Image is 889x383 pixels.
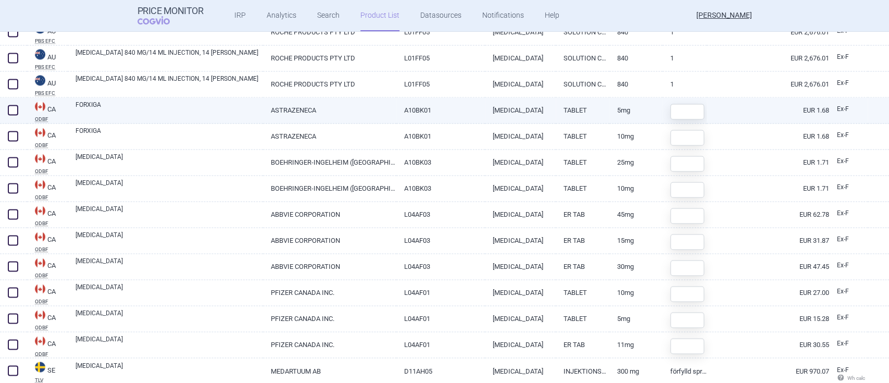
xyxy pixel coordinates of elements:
img: Australia [35,75,45,85]
abbr: PBS EFC — List of Ex-manufacturer prices - Efficient Funding of Chemotherapy - published by the A... [35,39,68,44]
img: Canada [35,283,45,294]
a: [MEDICAL_DATA] [485,45,556,71]
a: 1 [662,45,707,71]
a: L04AF01 [396,306,485,331]
abbr: ODBF — Pharmaceutical database of medicinal products Ontario Drug Benefit Formulary, Canada. [35,195,68,200]
img: Canada [35,257,45,268]
a: CACAODBF [27,308,68,330]
abbr: PBS EFC — List of Ex-manufacturer prices - Efficient Funding of Chemotherapy - published by the A... [35,91,68,96]
a: 30mg [609,254,662,279]
a: [MEDICAL_DATA] [485,123,556,149]
a: CACAODBF [27,282,68,304]
span: COGVIO [137,16,184,24]
abbr: ODBF — Pharmaceutical database of medicinal products Ontario Drug Benefit Formulary, Canada. [35,325,68,330]
a: AUAUPBS EFC [27,22,68,44]
a: L04AF03 [396,202,485,227]
a: ER TAB [556,202,609,227]
a: AUAUPBS EFC [27,48,68,70]
a: Ex-F [829,310,868,326]
a: CACAODBF [27,126,68,148]
abbr: TLV — Online database developed by the Dental and Pharmaceuticals Benefits Agency, Sweden. [35,377,68,382]
a: EUR 2,676.01 [707,19,829,45]
a: Ex-F [829,76,868,91]
span: Ex-factory price [837,262,849,269]
a: A10BK01 [396,123,485,149]
a: ROCHE PRODUCTS PTY LTD [263,71,396,97]
a: CACAODBF [27,256,68,278]
a: Ex-F [829,50,868,65]
abbr: ODBF — Pharmaceutical database of medicinal products Ontario Drug Benefit Formulary, Canada. [35,247,68,252]
a: SOLUTION CONCENTRATE FOR I.V. INFUSION 840 MG IN 14 ML [556,19,609,45]
img: Canada [35,310,45,320]
img: Canada [35,336,45,346]
a: [MEDICAL_DATA] [485,176,556,201]
a: ABBVIE CORPORATION [263,254,396,279]
a: EUR 62.78 [707,202,829,227]
a: ABBVIE CORPORATION [263,202,396,227]
a: Ex-F [829,258,868,274]
a: 840 [609,45,662,71]
a: 5mg [609,306,662,331]
a: [MEDICAL_DATA] [76,230,263,249]
img: Australia [35,49,45,59]
a: Ex-F [829,206,868,221]
abbr: PBS EFC — List of Ex-manufacturer prices - Efficient Funding of Chemotherapy - published by the A... [35,65,68,70]
a: EUR 31.87 [707,228,829,253]
a: CACAODBF [27,204,68,226]
a: SESETLV [27,361,68,382]
a: BOEHRINGER-INGELHEIM ([GEOGRAPHIC_DATA]) LTD./LTEE [263,150,396,175]
a: EUR 2,676.01 [707,45,829,71]
a: PFIZER CANADA INC. [263,306,396,331]
a: CACAODBF [27,100,68,122]
a: 25mg [609,150,662,175]
a: 5mg [609,97,662,123]
a: [MEDICAL_DATA] 840 MG/14 ML INJECTION, 14 [PERSON_NAME] [76,48,263,67]
a: AUAUPBS EFC [27,74,68,96]
a: [MEDICAL_DATA] [485,332,556,357]
a: [MEDICAL_DATA] [485,202,556,227]
a: [MEDICAL_DATA] [76,308,263,327]
a: [MEDICAL_DATA] [485,150,556,175]
a: A10BK01 [396,97,485,123]
img: Canada [35,127,45,138]
a: EUR 1.68 [707,97,829,123]
a: [MEDICAL_DATA] [76,361,263,379]
a: 1 [662,71,707,97]
span: Wh calc [837,375,865,380]
a: ER TAB [556,228,609,253]
a: A10BK03 [396,150,485,175]
a: EUR 30.55 [707,332,829,357]
abbr: ODBF — Pharmaceutical database of medicinal products Ontario Drug Benefit Formulary, Canada. [35,143,68,148]
a: Ex-F [829,284,868,300]
span: Ex-factory price [837,79,849,87]
a: Ex-F [829,154,868,169]
abbr: ODBF — Pharmaceutical database of medicinal products Ontario Drug Benefit Formulary, Canada. [35,221,68,226]
img: Canada [35,101,45,112]
span: Ex-factory price [837,105,849,113]
a: EUR 27.00 [707,280,829,305]
a: [MEDICAL_DATA] [76,204,263,223]
span: Ex-factory price [837,366,849,373]
a: L04AF01 [396,280,485,305]
abbr: ODBF — Pharmaceutical database of medicinal products Ontario Drug Benefit Formulary, Canada. [35,351,68,356]
a: [MEDICAL_DATA] [485,228,556,253]
a: [MEDICAL_DATA] [485,19,556,45]
a: 15mg [609,228,662,253]
span: Ex-factory price [837,209,849,217]
a: [MEDICAL_DATA] [76,282,263,301]
a: TABLET [556,97,609,123]
a: [MEDICAL_DATA] [485,71,556,97]
a: PFIZER CANADA INC. [263,280,396,305]
img: Canada [35,153,45,164]
a: TABLET [556,150,609,175]
a: L01FF05 [396,45,485,71]
a: BOEHRINGER-INGELHEIM ([GEOGRAPHIC_DATA]) LTD./LTEE [263,176,396,201]
a: EUR 1.71 [707,150,829,175]
a: TABLET [556,176,609,201]
a: CACAODBF [27,178,68,200]
a: [MEDICAL_DATA] [76,152,263,171]
a: ASTRAZENECA [263,123,396,149]
a: L01FF05 [396,19,485,45]
a: ASTRAZENECA [263,97,396,123]
strong: Price Monitor [137,6,204,16]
